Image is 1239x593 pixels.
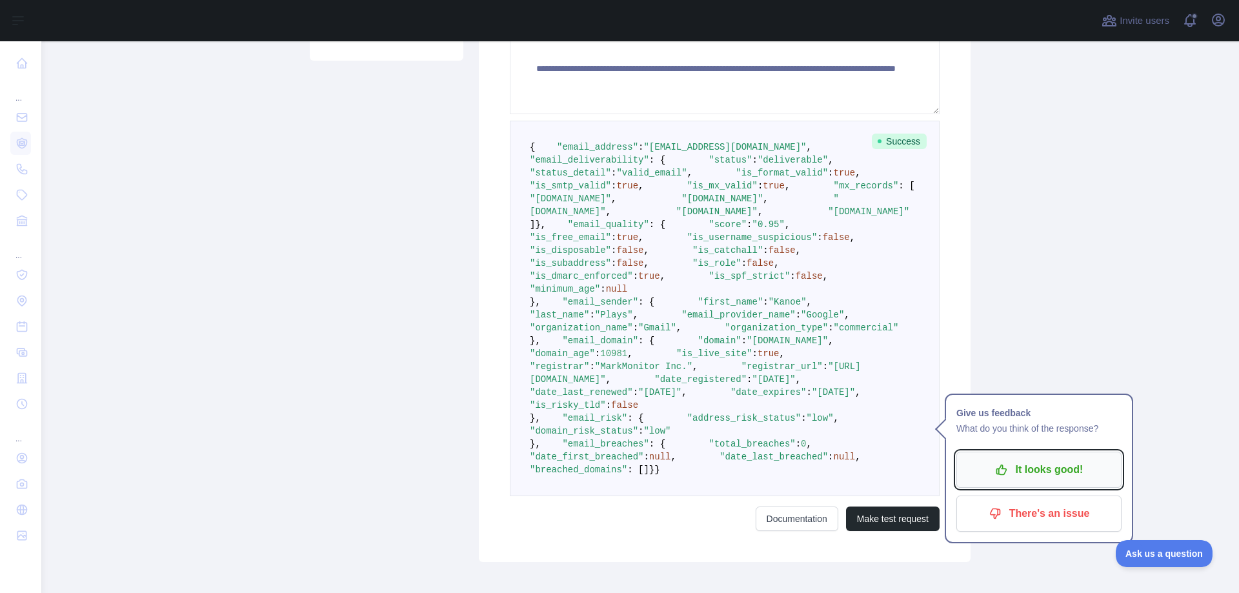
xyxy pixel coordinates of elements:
[562,297,638,307] span: "email_sender"
[562,336,638,346] span: "email_domain"
[616,181,638,191] span: true
[709,219,747,230] span: "score"
[844,310,849,320] span: ,
[616,232,638,243] span: true
[600,348,627,359] span: 10981
[698,336,741,346] span: "domain"
[638,323,676,333] span: "Gmail"
[855,387,860,397] span: ,
[627,413,643,423] span: : {
[828,168,833,178] span: :
[801,310,844,320] span: "Google"
[687,232,818,243] span: "is_username_suspicious"
[611,181,616,191] span: :
[633,310,638,320] span: ,
[807,439,812,449] span: ,
[530,155,649,165] span: "email_deliverability"
[834,452,856,462] span: null
[966,503,1112,525] p: There's an issue
[681,194,763,204] span: "[DOMAIN_NAME]"
[670,452,676,462] span: ,
[692,245,763,256] span: "is_catchall"
[10,235,31,261] div: ...
[638,387,681,397] span: "[DATE]"
[752,374,795,385] span: "[DATE]"
[687,181,758,191] span: "is_mx_valid"
[956,496,1122,532] button: There's an issue
[807,413,834,423] span: "low"
[638,181,643,191] span: ,
[758,206,763,217] span: ,
[530,348,595,359] span: "domain_age"
[692,361,698,372] span: ,
[796,439,801,449] span: :
[687,413,801,423] span: "address_risk_status"
[741,258,747,268] span: :
[780,348,785,359] span: ,
[10,418,31,444] div: ...
[627,465,649,475] span: : []
[643,142,806,152] span: "[EMAIL_ADDRESS][DOMAIN_NAME]"
[709,155,752,165] span: "status"
[643,426,670,436] span: "low"
[956,421,1122,436] p: What do you think of the response?
[741,361,823,372] span: "registrar_url"
[638,426,643,436] span: :
[796,374,801,385] span: ,
[823,361,828,372] span: :
[752,348,758,359] span: :
[530,426,638,436] span: "domain_risk_status"
[606,284,628,294] span: null
[676,348,752,359] span: "is_live_site"
[530,232,611,243] span: "is_free_email"
[530,181,611,191] span: "is_smtp_valid"
[627,348,632,359] span: ,
[557,142,638,152] span: "email_address"
[595,348,600,359] span: :
[698,297,763,307] span: "first_name"
[796,310,801,320] span: :
[812,387,855,397] span: "[DATE]"
[763,181,785,191] span: true
[763,297,768,307] span: :
[790,271,795,281] span: :
[606,400,611,410] span: :
[681,387,687,397] span: ,
[747,219,752,230] span: :
[763,245,768,256] span: :
[817,232,822,243] span: :
[530,439,541,449] span: },
[649,465,654,475] span: }
[763,194,768,204] span: ,
[834,413,839,423] span: ,
[530,465,627,475] span: "breached_domains"
[834,181,899,191] span: "mx_records"
[676,323,681,333] span: ,
[823,271,828,281] span: ,
[774,258,779,268] span: ,
[769,297,807,307] span: "Kanoe"
[638,232,643,243] span: ,
[741,336,747,346] span: :
[535,219,546,230] span: },
[589,361,594,372] span: :
[638,271,660,281] span: true
[758,181,763,191] span: :
[643,258,649,268] span: ,
[638,336,654,346] span: : {
[807,297,812,307] span: ,
[649,439,665,449] span: : {
[1116,540,1213,567] iframe: Toggle Customer Support
[758,348,780,359] span: true
[846,507,940,531] button: Make test request
[649,219,665,230] span: : {
[785,219,790,230] span: ,
[530,297,541,307] span: },
[638,297,654,307] span: : {
[828,323,833,333] span: :
[850,232,855,243] span: ,
[530,323,633,333] span: "organization_name"
[752,155,758,165] span: :
[530,413,541,423] span: },
[801,413,806,423] span: :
